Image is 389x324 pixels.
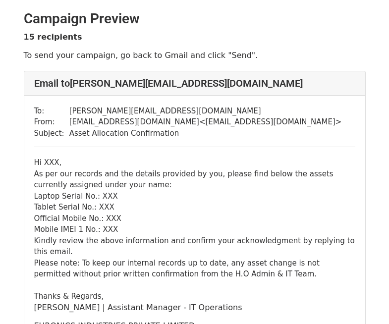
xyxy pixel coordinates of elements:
[34,116,69,128] td: From:
[24,10,366,27] h2: Campaign Preview
[34,291,355,302] div: Thanks & Regards,
[24,32,82,42] strong: 15 recipients
[34,106,69,117] td: To:
[69,106,342,117] td: [PERSON_NAME][EMAIL_ADDRESS][DOMAIN_NAME]
[69,128,342,139] td: Asset Allocation Confirmation
[34,77,355,89] h4: Email to [PERSON_NAME][EMAIL_ADDRESS][DOMAIN_NAME]
[34,128,69,139] td: Subject:
[24,50,366,60] p: To send your campaign, go back to Gmail and click "Send".
[34,157,355,291] div: Hi XXX, As per our records and the details provided by you, please find below the assets currentl...
[69,116,342,128] td: [EMAIL_ADDRESS][DOMAIN_NAME] < [EMAIL_ADDRESS][DOMAIN_NAME] >
[34,302,355,313] p: [PERSON_NAME] | Assistant Manager - IT Operations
